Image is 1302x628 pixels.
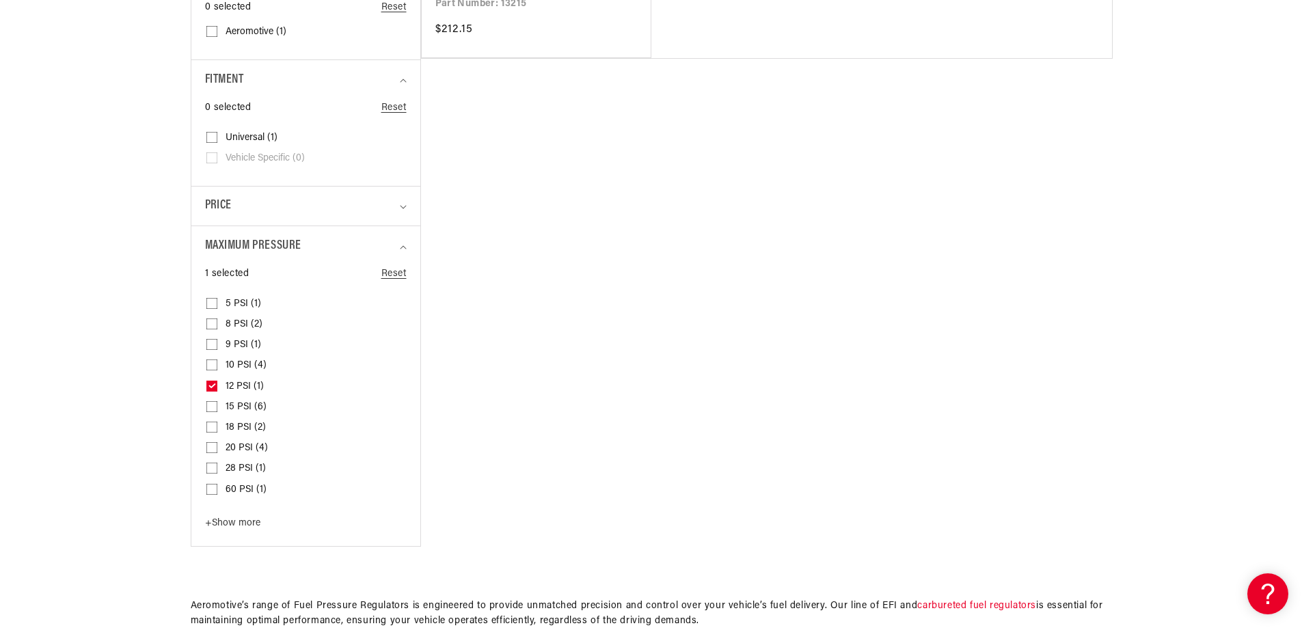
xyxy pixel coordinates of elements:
span: Maximum Pressure [205,236,302,256]
span: 0 selected [205,100,252,115]
span: 18 PSI (2) [226,422,266,434]
summary: Price [205,187,407,226]
span: 1 selected [205,267,249,282]
button: Show more [205,517,265,536]
span: Fitment [205,70,244,90]
span: Universal (1) [226,132,277,144]
span: Aeromotive (1) [226,26,286,38]
span: 10 PSI (4) [226,359,267,372]
span: 5 PSI (1) [226,298,261,310]
summary: Fitment (0 selected) [205,60,407,100]
span: 12 PSI (1) [226,381,264,393]
span: 8 PSI (2) [226,318,262,331]
span: 15 PSI (6) [226,401,267,413]
a: Reset [381,100,407,115]
a: Reset [381,267,407,282]
span: 28 PSI (1) [226,463,266,475]
span: + [205,518,212,528]
span: 60 PSI (1) [226,484,267,496]
span: Vehicle Specific (0) [226,152,305,165]
a: carbureted fuel regulators [917,601,1036,611]
span: Show more [205,518,260,528]
span: 20 PSI (4) [226,442,268,454]
span: 9 PSI (1) [226,339,261,351]
span: Price [205,197,232,215]
summary: Maximum Pressure (1 selected) [205,226,407,267]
